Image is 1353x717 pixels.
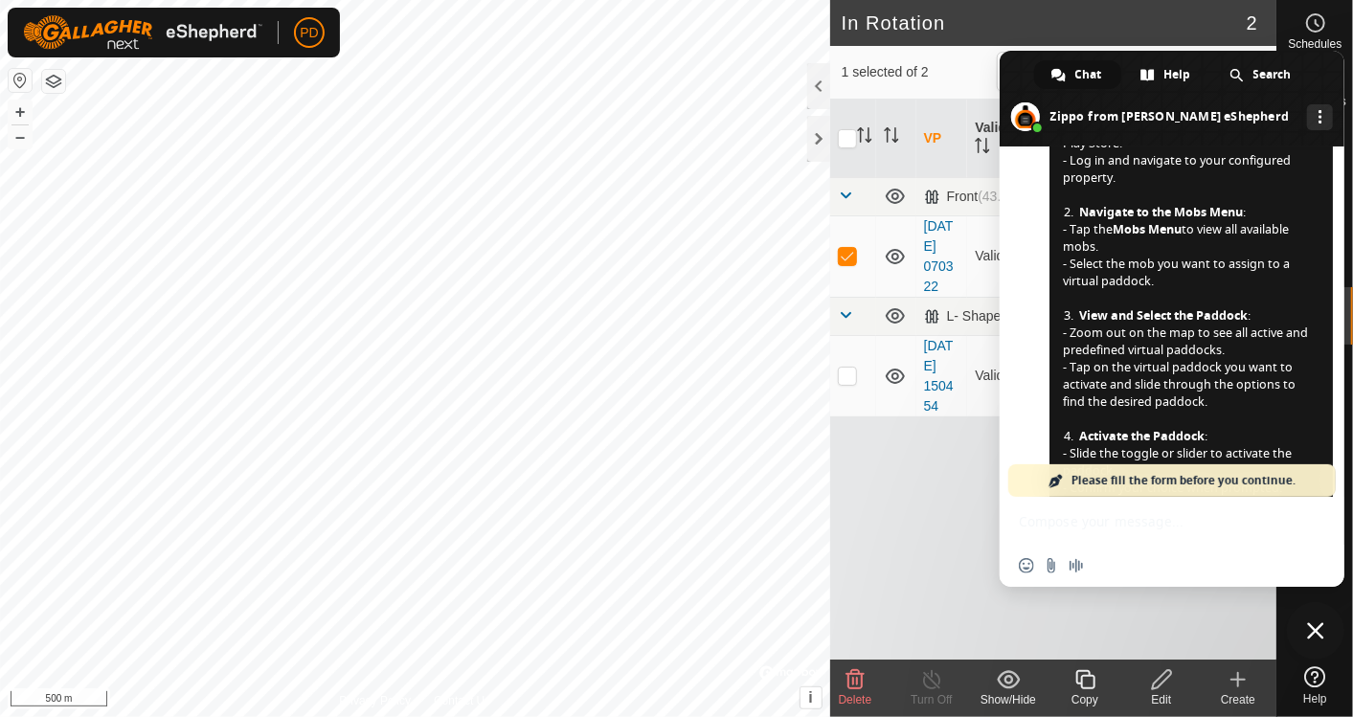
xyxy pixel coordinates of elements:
a: Contact Us [434,692,490,709]
div: Turn Off [893,691,970,708]
td: Valid [967,215,1019,297]
span: PD [300,23,318,43]
span: View and Select the Paddock [1079,307,1248,324]
span: (43.27 ha) [978,189,1039,204]
span: Navigate to the Mobs Menu [1079,204,1243,220]
span: : [1064,428,1207,445]
span: Search [1253,60,1292,89]
input: Search (S) [997,52,1229,92]
span: : [1064,204,1246,221]
span: 2 [1247,9,1257,37]
a: Help [1123,60,1210,89]
button: Reset Map [9,69,32,92]
span: Activate the Paddock [1079,428,1205,444]
a: Help [1277,659,1353,712]
span: Delete [839,693,872,706]
span: Help [1164,60,1191,89]
span: : [1064,307,1251,325]
button: Map Layers [42,70,65,93]
span: Please fill the form before you continue. [1071,464,1296,497]
div: Copy [1047,691,1123,708]
a: Privacy Policy [339,692,411,709]
a: [DATE] 070322 [924,218,954,294]
a: Close chat [1287,602,1344,660]
a: Chat [1034,60,1121,89]
p-sorticon: Activate to sort [975,141,990,156]
th: Validity [967,100,1019,178]
span: Send a file [1044,558,1059,573]
span: Insert an emoji [1019,558,1034,573]
span: Chat [1075,60,1102,89]
td: Valid [967,335,1019,416]
div: Front [924,189,1040,205]
p-sorticon: Activate to sort [884,130,899,146]
span: Schedules [1288,38,1342,50]
a: Search [1212,60,1311,89]
span: Mobs Menu [1113,221,1182,237]
h2: In Rotation [842,11,1247,34]
button: i [801,687,822,708]
div: Show/Hide [970,691,1047,708]
span: 1 selected of 2 [842,62,997,82]
th: VP [916,100,968,178]
a: [DATE] 150454 [924,338,954,414]
button: – [9,125,32,148]
span: Help [1303,693,1327,705]
div: Create [1200,691,1276,708]
img: Gallagher Logo [23,15,262,50]
span: i [808,689,812,706]
p-sorticon: Activate to sort [857,130,872,146]
div: Edit [1123,691,1200,708]
span: Audio message [1069,558,1084,573]
div: L- Shape [924,308,1055,325]
button: + [9,101,32,123]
